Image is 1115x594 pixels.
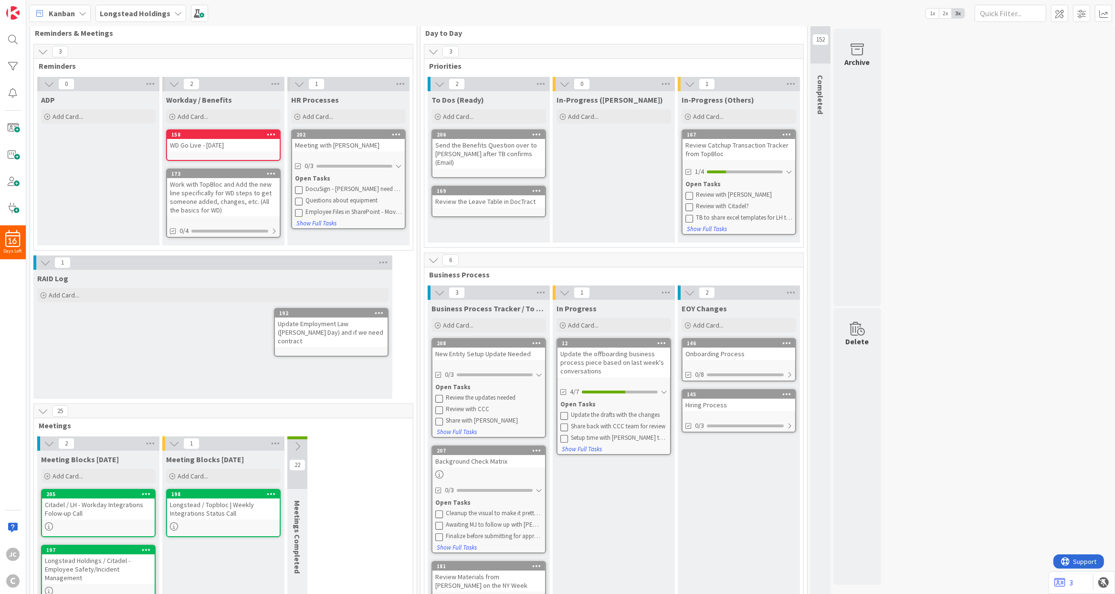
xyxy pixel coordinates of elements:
[178,472,208,480] span: Add Card...
[686,224,727,234] button: Show Full Tasks
[816,75,825,114] span: Completed
[41,95,55,105] span: ADP
[432,571,545,592] div: Review Materials from [PERSON_NAME] on the NY Week
[446,509,542,517] div: Cleanup the visual to make it pretty and upload into DocTract
[437,563,545,570] div: 181
[683,339,795,360] div: 146Onboarding Process
[58,438,74,449] span: 2
[292,130,405,151] div: 202Meeting with [PERSON_NAME]
[574,287,590,298] span: 1
[446,417,542,424] div: Share with [PERSON_NAME]
[683,339,795,348] div: 146
[696,214,792,222] div: TB to share excel templates for LH to use
[683,390,795,411] div: 145Hiring Process
[275,309,388,318] div: 192
[557,348,670,377] div: Update the offboarding business process piece based on last week's conversations
[166,95,232,105] span: Workday / Benefits
[446,532,542,540] div: Finalize before submitting for approval in DocTract
[432,562,545,571] div: 181
[39,421,401,430] span: Meetings
[429,61,791,71] span: Priorities
[308,78,325,90] span: 1
[167,170,280,216] div: 173Work with TopBloc and Add the new line specifically for WD steps to get someone added, changes...
[432,187,545,208] div: 169Review the Leave Table in DocTract
[445,485,454,495] span: 0/3
[561,444,602,455] button: Show Full Tasks
[46,491,155,498] div: 205
[42,490,155,520] div: 205Citadel / LH - Workday Integrations Folow-up Call
[167,130,280,151] div: 158WD Go Live - [DATE]
[683,130,795,139] div: 167
[9,238,17,244] span: 16
[53,112,83,121] span: Add Card...
[279,310,388,317] div: 192
[437,340,545,347] div: 208
[167,490,280,499] div: 198
[292,139,405,151] div: Meeting with [PERSON_NAME]
[571,411,667,419] div: Update the drafts with the changes
[437,447,545,454] div: 207
[436,427,477,437] button: Show Full Tasks
[52,405,68,417] span: 25
[432,339,545,360] div: 208New Entity Setup Update Needed
[436,542,477,553] button: Show Full Tasks
[167,499,280,520] div: Longstead / Topbloc | Weekly Integrations Status Call
[429,270,791,279] span: Business Process
[296,131,405,138] div: 202
[167,490,280,520] div: 198Longstead / Topbloc | Weekly Integrations Status Call
[568,321,599,329] span: Add Card...
[432,187,545,195] div: 169
[432,130,545,169] div: 206Send the Benefits Question over to [PERSON_NAME] after TB confirms (Email)
[41,455,119,464] span: Meeting Blocks Today
[687,131,795,138] div: 167
[42,490,155,499] div: 205
[682,95,754,105] span: In-Progress (Others)
[557,339,670,348] div: 12
[570,387,579,397] span: 4/7
[687,391,795,398] div: 145
[49,291,79,299] span: Add Card...
[49,8,75,19] span: Kanban
[812,34,829,45] span: 152
[167,178,280,216] div: Work with TopBloc and Add the new line specifically for WD steps to get someone added, changes, e...
[54,257,71,268] span: 1
[683,348,795,360] div: Onboarding Process
[37,274,68,283] span: RAID Log
[437,131,545,138] div: 206
[975,5,1046,22] input: Quick Filter...
[6,574,20,588] div: C
[58,78,74,90] span: 0
[291,95,339,105] span: HR Processes
[303,112,333,121] span: Add Card...
[557,339,670,377] div: 12Update the offboarding business process piece based on last week's conversations
[166,455,244,464] span: Meeting Blocks Tomorrow
[292,130,405,139] div: 202
[696,202,792,210] div: Review with Citadel?
[571,434,667,442] div: Setup time with [PERSON_NAME] to review
[178,112,208,121] span: Add Card...
[574,78,590,90] span: 0
[432,139,545,169] div: Send the Benefits Question over to [PERSON_NAME] after TB confirms (Email)
[431,304,546,313] span: Business Process Tracker / To Dos
[557,95,663,105] span: In-Progress (Jerry)
[435,382,542,392] div: Open Tasks
[695,421,704,431] span: 0/3
[562,340,670,347] div: 12
[6,6,20,20] img: Visit kanbanzone.com
[442,255,459,266] span: 6
[42,554,155,584] div: Longstead Holdings / Citadel - Employee Safety/Incident Management
[695,370,704,380] span: 0/8
[432,339,545,348] div: 208
[687,340,795,347] div: 146
[432,195,545,208] div: Review the Leave Table in DocTract
[432,455,545,467] div: Background Check Matrix
[42,499,155,520] div: Citadel / LH - Workday Integrations Folow-up Call
[560,400,667,409] div: Open Tasks
[449,287,465,298] span: 3
[445,370,454,380] span: 0/3
[446,521,542,529] div: Awaiting MJ to follow up with [PERSON_NAME] on [DEMOGRAPHIC_DATA] Worker
[568,112,599,121] span: Add Card...
[683,399,795,411] div: Hiring Process
[53,472,83,480] span: Add Card...
[183,78,200,90] span: 2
